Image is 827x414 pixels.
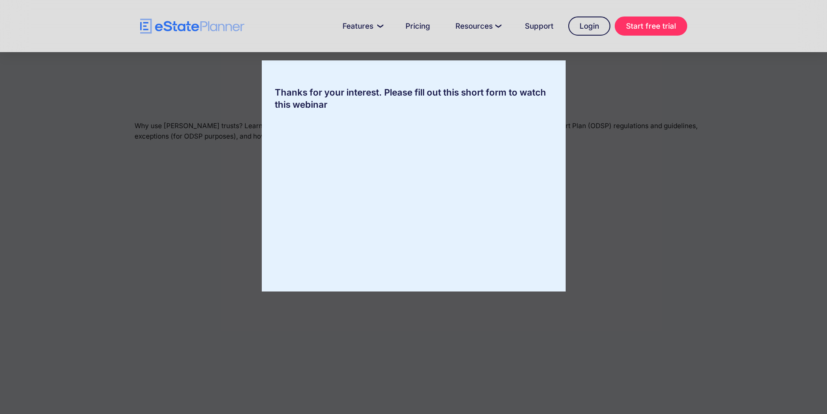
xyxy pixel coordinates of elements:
[140,19,244,34] a: home
[395,17,441,35] a: Pricing
[615,17,687,36] a: Start free trial
[275,119,553,265] iframe: Form 0
[568,17,610,36] a: Login
[514,17,564,35] a: Support
[332,17,391,35] a: Features
[445,17,510,35] a: Resources
[262,86,566,111] div: Thanks for your interest. Please fill out this short form to watch this webinar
